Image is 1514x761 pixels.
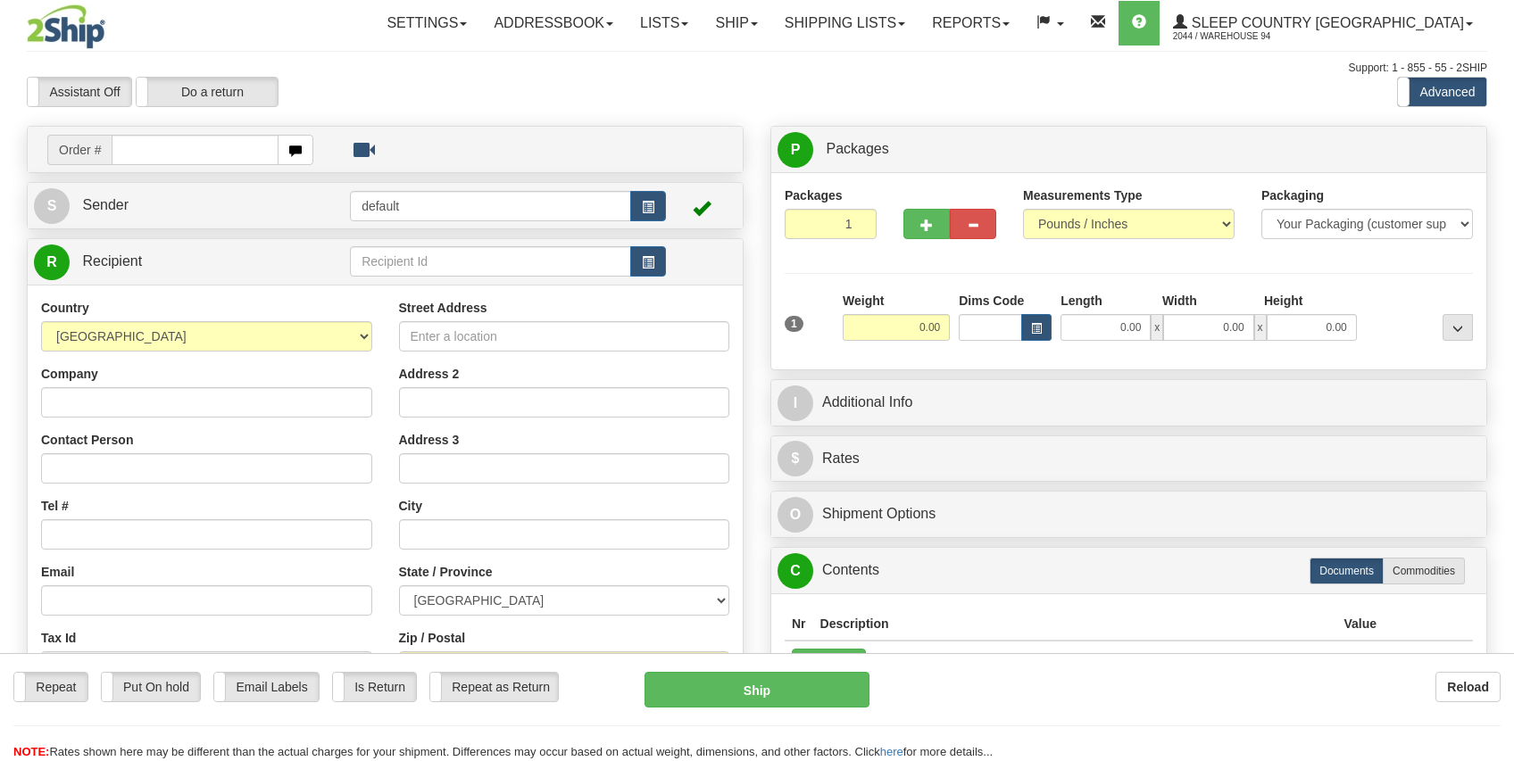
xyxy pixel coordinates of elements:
[41,365,98,383] label: Company
[778,497,813,533] span: O
[333,673,416,701] label: Is Return
[778,385,813,421] span: I
[778,131,1480,168] a: P Packages
[785,608,813,641] th: Nr
[645,672,870,707] button: Ship
[34,244,315,280] a: R Recipient
[399,321,730,352] input: Enter a location
[1187,15,1464,30] span: Sleep Country [GEOGRAPHIC_DATA]
[1398,78,1486,106] label: Advanced
[137,78,278,106] label: Do a return
[778,553,813,589] span: C
[959,292,1024,310] label: Dims Code
[47,135,112,165] span: Order #
[880,745,903,758] a: here
[34,244,70,280] span: R
[778,132,813,168] span: P
[1383,558,1465,584] label: Commodities
[102,673,201,701] label: Put On hold
[41,299,89,317] label: Country
[1173,28,1307,45] span: 2044 / Warehouse 94
[627,1,702,45] a: Lists
[373,1,480,45] a: Settings
[399,563,493,581] label: State / Province
[1447,680,1489,694] b: Reload
[1435,672,1501,702] button: Reload
[702,1,770,45] a: Ship
[480,1,627,45] a: Addressbook
[399,497,422,515] label: City
[399,365,460,383] label: Address 2
[28,78,131,106] label: Assistant Off
[34,188,70,224] span: S
[350,246,631,277] input: Recipient Id
[1473,289,1512,471] iframe: chat widget
[785,186,843,204] label: Packages
[27,61,1487,76] div: Support: 1 - 855 - 55 - 2SHIP
[399,299,487,317] label: Street Address
[1254,314,1267,341] span: x
[1151,314,1163,341] span: x
[771,1,919,45] a: Shipping lists
[1162,292,1197,310] label: Width
[34,187,350,224] a: S Sender
[843,292,884,310] label: Weight
[1443,314,1473,341] div: ...
[785,316,803,332] span: 1
[27,4,105,49] img: logo2044.jpg
[1310,558,1384,584] label: Documents
[826,141,888,156] span: Packages
[399,431,460,449] label: Address 3
[778,496,1480,533] a: OShipment Options
[350,191,631,221] input: Sender Id
[778,552,1480,589] a: CContents
[214,673,319,701] label: Email Labels
[41,431,133,449] label: Contact Person
[82,197,129,212] span: Sender
[41,497,69,515] label: Tel #
[41,629,76,647] label: Tax Id
[41,563,74,581] label: Email
[919,1,1023,45] a: Reports
[1160,1,1486,45] a: Sleep Country [GEOGRAPHIC_DATA] 2044 / Warehouse 94
[430,673,558,701] label: Repeat as Return
[778,441,813,476] span: $
[13,745,49,758] span: NOTE:
[1061,292,1102,310] label: Length
[778,441,1480,477] a: $Rates
[1336,608,1384,641] th: Value
[1023,186,1143,204] label: Measurements Type
[778,385,1480,421] a: IAdditional Info
[14,673,87,701] label: Repeat
[813,608,1337,641] th: Description
[1261,186,1324,204] label: Packaging
[792,649,866,679] button: Add New
[82,253,142,269] span: Recipient
[1264,292,1303,310] label: Height
[399,629,466,647] label: Zip / Postal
